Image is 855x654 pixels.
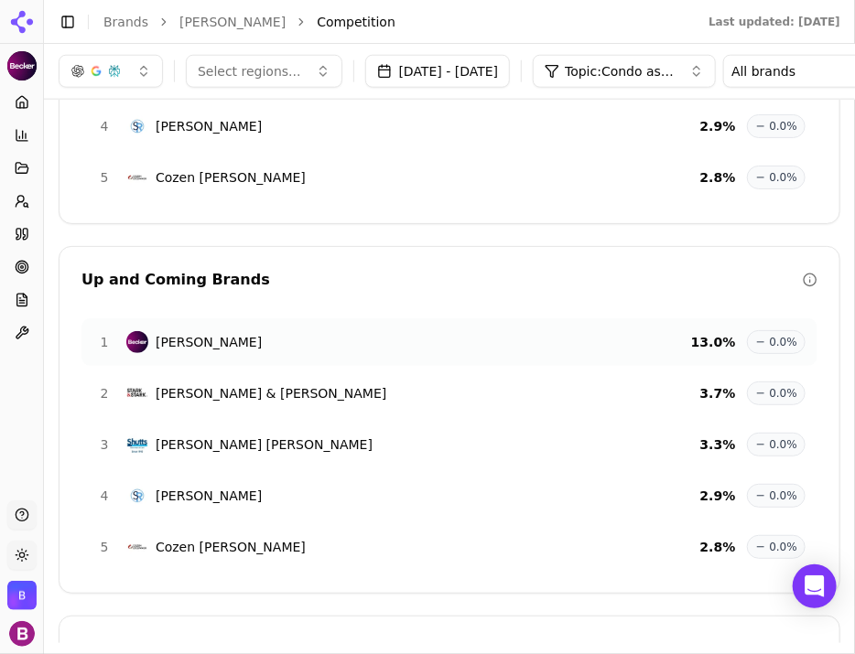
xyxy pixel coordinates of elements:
[156,333,262,351] span: [PERSON_NAME]
[770,386,798,401] span: 0.0%
[565,62,675,80] span: Topic: Condo association law
[103,15,148,29] a: Brands
[126,485,148,507] img: Siefried Rivera
[709,15,840,29] div: Last updated: [DATE]
[7,581,37,610] img: Becker
[700,117,736,135] span: 2.9 %
[126,331,148,353] img: Becker
[93,538,115,556] span: 5
[81,269,803,291] div: Up and Coming Brands
[156,168,306,187] span: Cozen [PERSON_NAME]
[179,13,286,31] a: [PERSON_NAME]
[793,564,837,608] div: Open Intercom Messenger
[103,13,672,31] nav: breadcrumb
[700,538,736,556] span: 2.8 %
[317,13,395,31] span: Competition
[93,168,115,187] span: 5
[770,119,798,134] span: 0.0%
[156,538,306,556] span: Cozen [PERSON_NAME]
[93,333,115,351] span: 1
[700,384,736,402] span: 3.7 %
[770,540,798,554] span: 0.0%
[731,62,795,80] span: All brands
[7,51,37,80] img: Becker
[156,117,262,135] span: [PERSON_NAME]
[9,621,35,647] img: Becker
[700,168,736,187] span: 2.8 %
[93,487,115,505] span: 4
[198,62,301,80] span: Select regions...
[770,170,798,185] span: 0.0%
[156,487,262,505] span: [PERSON_NAME]
[770,488,798,503] span: 0.0%
[365,55,511,88] button: [DATE] - [DATE]
[126,434,148,456] img: Shutts Bowen
[770,335,798,349] span: 0.0%
[93,384,115,402] span: 2
[9,621,35,647] button: Open user button
[700,435,736,454] span: 3.3 %
[156,384,386,402] span: [PERSON_NAME] & [PERSON_NAME]
[156,435,373,454] span: [PERSON_NAME] [PERSON_NAME]
[93,117,115,135] span: 4
[126,536,148,558] img: Cozen O'connor
[700,487,736,505] span: 2.9 %
[126,166,148,188] img: Cozen O'connor
[126,382,148,404] img: Stark & Stark
[93,435,115,454] span: 3
[691,333,736,351] span: 13.0 %
[7,581,37,610] button: Open organization switcher
[126,115,148,137] img: Siefried Rivera
[7,51,37,80] button: Current brand: Becker
[770,437,798,452] span: 0.0%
